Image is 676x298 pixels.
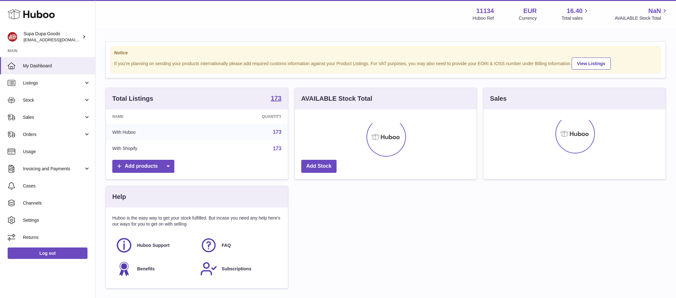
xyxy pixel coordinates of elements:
div: Huboo Ref [473,15,494,21]
img: hello@slayalldayofficial.com [8,32,17,42]
div: If you're planning on sending your products internationally please add required customs informati... [114,57,657,70]
h3: Sales [490,94,506,103]
span: My Dashboard [23,63,90,69]
a: 173 [271,95,281,103]
span: Invoicing and Payments [23,166,84,172]
span: Settings [23,217,90,223]
a: 173 [273,146,282,151]
a: Subscriptions [200,260,278,277]
h3: Help [112,193,126,201]
h3: Total Listings [112,94,153,103]
a: Add products [112,160,174,173]
a: Benefits [115,260,194,277]
div: Supa Dupa Goods [24,31,81,43]
div: Currency [519,15,537,21]
a: 16.40 Total sales [561,7,590,21]
th: Name [106,109,204,124]
strong: 173 [271,95,281,101]
h3: AVAILABLE Stock Total [301,94,372,103]
span: Subscriptions [222,266,251,272]
span: Orders [23,132,84,138]
th: Quantity [204,109,288,124]
span: Channels [23,200,90,206]
span: Total sales [561,15,590,21]
span: 16.40 [567,7,582,15]
span: AVAILABLE Stock Total [615,15,668,21]
a: Log out [8,247,87,259]
strong: Notice [114,50,657,56]
span: Listings [23,80,84,86]
a: Add Stock [301,160,337,173]
a: 173 [273,129,282,135]
a: View Listings [572,58,611,70]
span: Stock [23,97,84,103]
strong: 11134 [476,7,494,15]
span: Benefits [137,266,155,272]
span: FAQ [222,242,231,248]
span: Usage [23,149,90,155]
td: With Shopify [106,140,204,157]
span: NaN [648,7,661,15]
a: FAQ [200,237,278,254]
p: Huboo is the easy way to get your stock fulfilled. But incase you need any help here's our ways f... [112,215,282,227]
a: NaN AVAILABLE Stock Total [615,7,668,21]
td: With Huboo [106,124,204,140]
a: Huboo Support [115,237,194,254]
span: Cases [23,183,90,189]
span: [EMAIL_ADDRESS][DOMAIN_NAME] [24,37,94,42]
span: Returns [23,234,90,240]
strong: EUR [523,7,537,15]
span: Huboo Support [137,242,170,248]
span: Sales [23,114,84,120]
